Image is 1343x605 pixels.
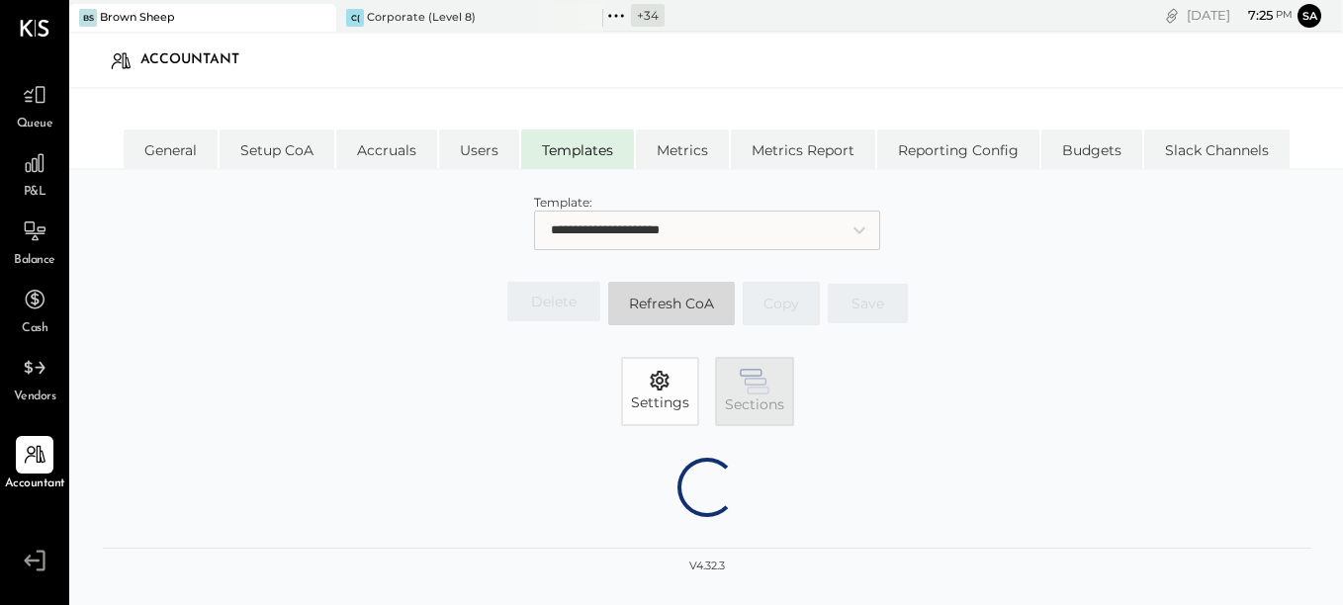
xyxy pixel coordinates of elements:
a: P&L [1,144,68,202]
div: + 34 [631,4,665,27]
button: Copy [743,282,820,325]
li: Budgets [1041,130,1142,169]
span: Accountant [5,475,65,493]
li: Templates [521,130,634,169]
a: Vendors [1,349,68,406]
div: C( [346,9,364,27]
button: Save [828,284,908,323]
span: pm [1276,8,1293,22]
span: Queue [17,116,53,133]
span: Sections [725,394,784,414]
a: Balance [1,213,68,270]
div: Accountant [140,44,259,76]
li: Slack Channels [1144,130,1290,169]
span: Cash [22,320,47,338]
a: Accountant [1,436,68,493]
div: BS [79,9,97,27]
a: Cash [1,281,68,338]
button: Settings [621,357,699,426]
button: Sections [715,357,794,426]
span: Vendors [14,389,56,406]
span: Template: [534,195,592,210]
div: [DATE] [1187,6,1293,25]
span: P&L [24,184,46,202]
li: Accruals [336,130,437,169]
li: Metrics Report [731,130,875,169]
button: Refresh CoA [608,282,735,325]
span: 7 : 25 [1233,6,1273,25]
li: Users [439,130,519,169]
span: Settings [631,392,689,412]
a: Queue [1,76,68,133]
div: Brown Sheep [100,10,175,26]
li: General [124,130,218,169]
div: Corporate (Level 8) [367,10,476,26]
span: Balance [14,252,55,270]
button: Sa [1298,4,1321,28]
li: Metrics [636,130,729,169]
li: Reporting Config [877,130,1039,169]
button: Delete [507,282,600,321]
div: copy link [1162,5,1182,26]
li: Setup CoA [220,130,334,169]
div: v 4.32.3 [689,559,725,574]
